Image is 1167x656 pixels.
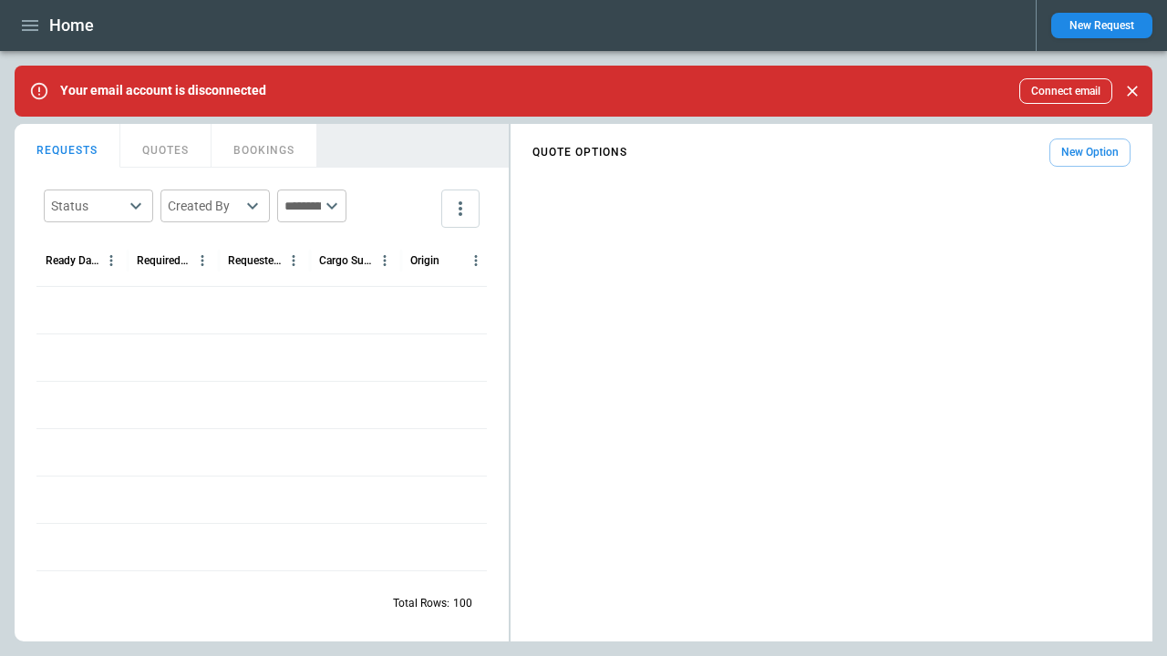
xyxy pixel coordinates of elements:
button: Connect email [1019,78,1112,104]
div: Ready Date & Time (UTC+03:00) [46,254,99,267]
button: REQUESTS [15,124,120,168]
p: Your email account is disconnected [60,83,266,98]
button: New Option [1049,138,1131,167]
p: 100 [453,596,472,611]
div: dismiss [1120,71,1145,111]
button: BOOKINGS [212,124,317,168]
div: Requested Route [228,254,282,267]
div: Status [51,197,124,215]
div: Created By [168,197,241,215]
h1: Home [49,15,94,36]
div: Cargo Summary [319,254,373,267]
div: Origin [410,254,439,267]
div: scrollable content [511,131,1152,174]
button: QUOTES [120,124,212,168]
button: Ready Date & Time (UTC+03:00) column menu [99,249,123,272]
button: New Request [1051,13,1152,38]
button: more [441,190,480,228]
div: Required Date & Time (UTC+03:00) [137,254,191,267]
button: Cargo Summary column menu [373,249,397,272]
button: Origin column menu [464,249,488,272]
button: Requested Route column menu [282,249,305,272]
p: Total Rows: [393,596,449,611]
button: Required Date & Time (UTC+03:00) column menu [191,249,214,272]
h4: QUOTE OPTIONS [532,149,627,157]
button: Close [1120,78,1145,104]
